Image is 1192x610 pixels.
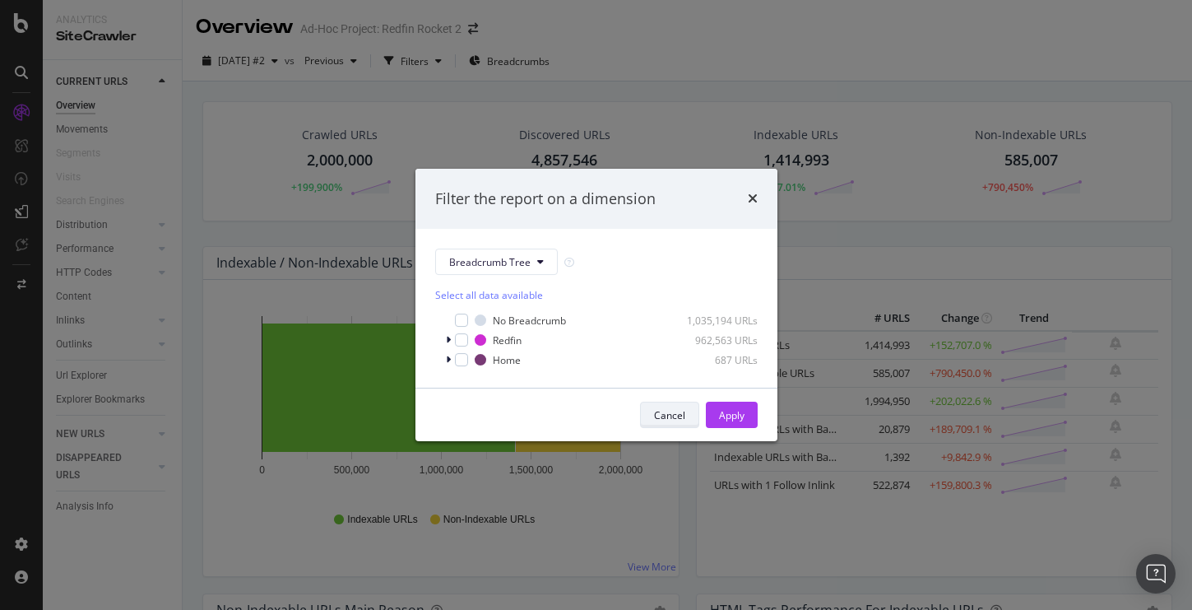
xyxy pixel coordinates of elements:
[435,288,758,302] div: Select all data available
[493,353,521,367] div: Home
[677,314,758,328] div: 1,035,194 URLs
[640,402,699,428] button: Cancel
[435,189,656,210] div: Filter the report on a dimension
[719,408,744,422] div: Apply
[677,353,758,367] div: 687 URLs
[1136,554,1176,594] div: Open Intercom Messenger
[677,333,758,347] div: 962,563 URLs
[449,255,531,269] span: Breadcrumb Tree
[654,408,685,422] div: Cancel
[748,189,758,210] div: times
[493,314,566,328] div: No Breadcrumb
[415,169,777,442] div: modal
[435,249,558,275] button: Breadcrumb Tree
[493,333,522,347] div: Redfin
[706,402,758,428] button: Apply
